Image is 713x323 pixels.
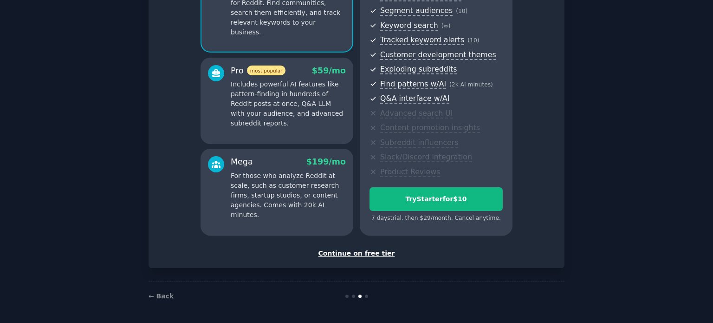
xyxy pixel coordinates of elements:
[380,50,496,60] span: Customer development themes
[456,8,467,14] span: ( 10 )
[380,109,453,119] span: Advanced search UI
[369,187,503,211] button: TryStarterfor$10
[231,79,346,128] p: Includes powerful AI features like pattern-finding in hundreds of Reddit posts at once, Q&A LLM w...
[380,79,446,89] span: Find patterns w/AI
[380,65,457,74] span: Exploding subreddits
[231,65,285,77] div: Pro
[370,194,502,204] div: Try Starter for $10
[380,35,464,45] span: Tracked keyword alerts
[231,171,346,220] p: For those who analyze Reddit at scale, such as customer research firms, startup studios, or conte...
[158,249,555,258] div: Continue on free tier
[380,138,458,148] span: Subreddit influencers
[247,66,286,75] span: most popular
[312,66,346,75] span: $ 59 /mo
[380,152,472,162] span: Slack/Discord integration
[380,167,440,177] span: Product Reviews
[149,292,174,300] a: ← Back
[380,6,453,16] span: Segment audiences
[369,214,503,223] div: 7 days trial, then $ 29 /month . Cancel anytime.
[380,21,438,31] span: Keyword search
[449,81,493,88] span: ( 2k AI minutes )
[441,23,451,29] span: ( ∞ )
[380,94,449,104] span: Q&A interface w/AI
[467,37,479,44] span: ( 10 )
[306,157,346,166] span: $ 199 /mo
[231,156,253,168] div: Mega
[380,123,480,133] span: Content promotion insights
